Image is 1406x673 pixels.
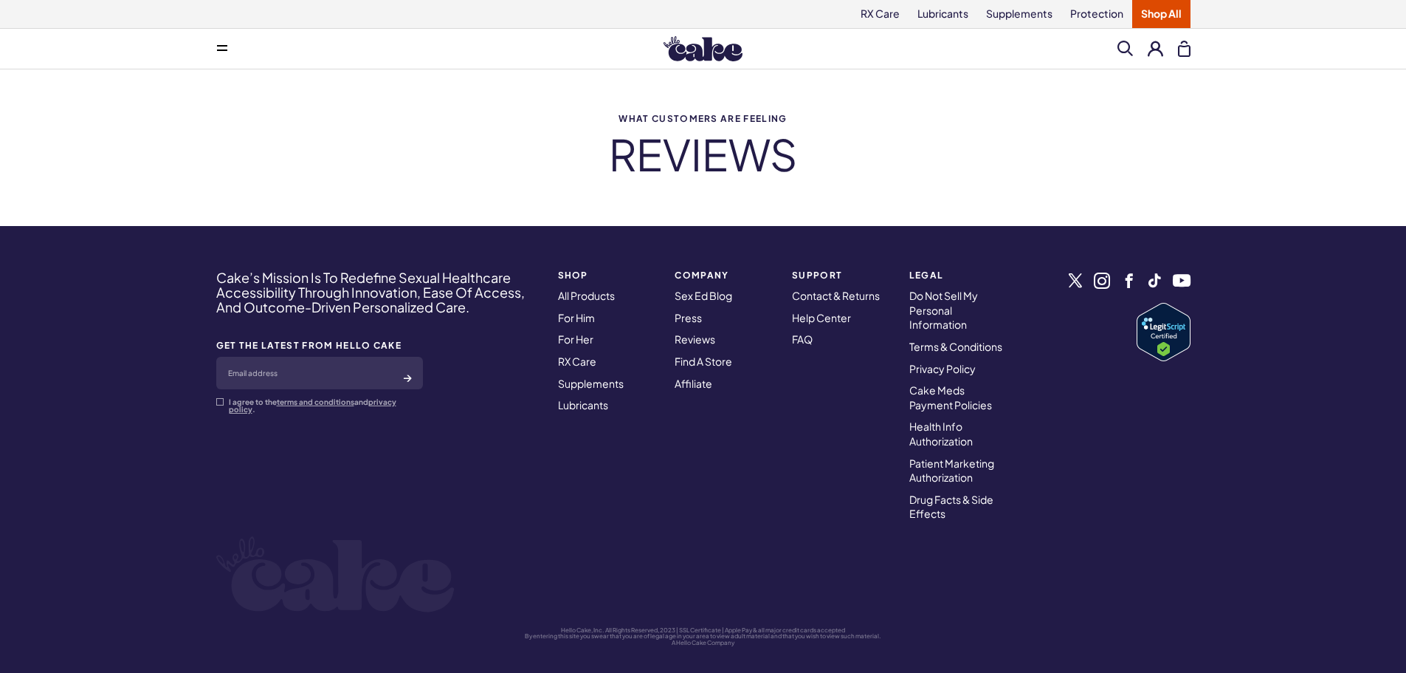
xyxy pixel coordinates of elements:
[792,289,880,302] a: Contact & Returns
[558,270,658,280] strong: SHOP
[909,457,994,485] a: Patient Marketing Authorization
[672,639,734,646] a: A Hello Cake Company
[675,377,712,390] a: Affiliate
[216,131,1190,178] h2: REVIEWS
[216,114,1190,123] span: What customers are feeling
[229,398,423,413] p: I agree to the and .
[909,289,978,331] a: Do Not Sell My Personal Information
[909,362,976,375] a: Privacy Policy
[664,36,742,61] img: Hello Cake
[909,340,1002,353] a: Terms & Conditions
[216,536,455,612] img: logo-white
[675,332,715,346] a: Reviews
[229,397,396,414] a: privacy policy
[675,311,702,324] a: Press
[909,493,993,521] a: Drug Facts & Side Effects
[1137,303,1190,361] a: Verify LegitScript Approval for www.hellocake.com
[277,397,354,406] a: terms and conditions
[909,420,973,448] a: Health Info Authorization
[792,270,892,280] strong: Support
[792,311,851,324] a: Help Center
[909,270,1009,280] strong: Legal
[216,633,1190,640] p: By entering this site you swear that you are of legal age in your area to view adult material and...
[675,270,774,280] strong: COMPANY
[558,311,595,324] a: For Him
[909,383,992,411] a: Cake Meds Payment Policies
[558,377,624,390] a: Supplements
[558,398,608,411] a: Lubricants
[675,355,732,368] a: Find A Store
[558,355,596,368] a: RX Care
[792,332,813,346] a: FAQ
[216,341,423,350] strong: GET THE LATEST FROM HELLO CAKE
[558,289,615,302] a: All Products
[675,289,732,302] a: Sex Ed Blog
[216,627,1190,634] p: Hello Cake, Inc. All Rights Reserved, 2023 | SSL Certificate | Apple Pay & all major credit cards...
[216,270,539,314] h4: Cake’s Mission Is To Redefine Sexual Healthcare Accessibility Through Innovation, Ease Of Access,...
[1137,303,1190,361] img: Verify Approval for www.hellocake.com
[558,332,593,346] a: For Her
